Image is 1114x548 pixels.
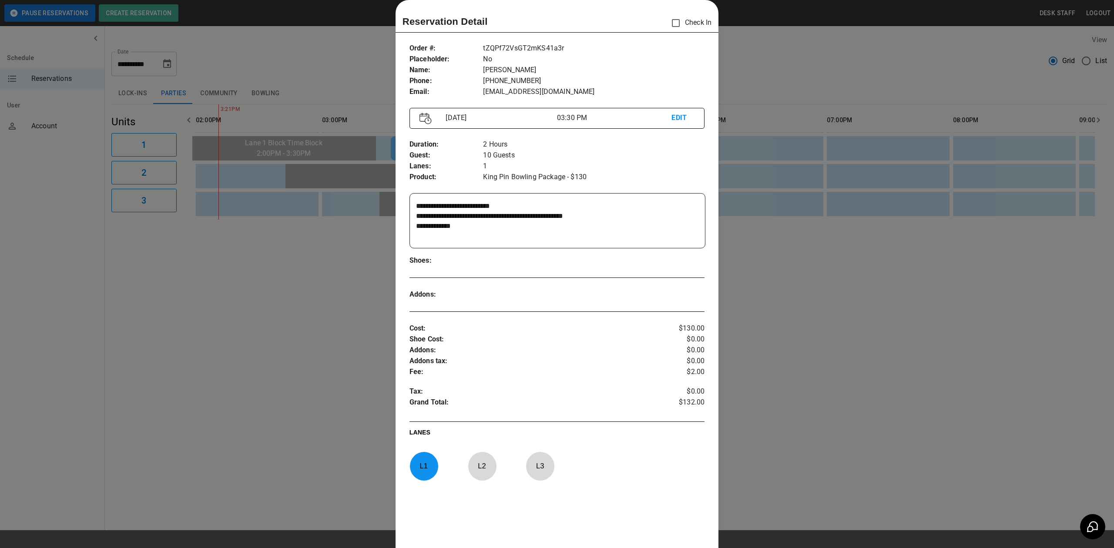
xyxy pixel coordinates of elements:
[671,113,695,124] p: EDIT
[483,87,705,97] p: [EMAIL_ADDRESS][DOMAIN_NAME]
[468,456,497,476] p: L 2
[655,356,705,367] p: $0.00
[483,76,705,87] p: [PHONE_NUMBER]
[409,255,483,266] p: Shoes :
[409,323,655,334] p: Cost :
[483,43,705,54] p: tZQPf72VsGT2mKS41a3r
[409,172,483,183] p: Product :
[409,345,655,356] p: Addons :
[409,43,483,54] p: Order # :
[483,150,705,161] p: 10 Guests
[409,76,483,87] p: Phone :
[557,113,671,123] p: 03:30 PM
[409,367,655,378] p: Fee :
[409,161,483,172] p: Lanes :
[655,386,705,397] p: $0.00
[409,150,483,161] p: Guest :
[409,456,438,476] p: L 1
[483,161,705,172] p: 1
[409,65,483,76] p: Name :
[403,14,488,29] p: Reservation Detail
[655,345,705,356] p: $0.00
[442,113,557,123] p: [DATE]
[483,65,705,76] p: [PERSON_NAME]
[526,456,554,476] p: L 3
[409,397,655,410] p: Grand Total :
[483,172,705,183] p: King Pin Bowling Package - $130
[655,323,705,334] p: $130.00
[409,334,655,345] p: Shoe Cost :
[655,397,705,410] p: $132.00
[483,54,705,65] p: No
[409,289,483,300] p: Addons :
[409,87,483,97] p: Email :
[655,367,705,378] p: $2.00
[409,139,483,150] p: Duration :
[409,428,705,440] p: LANES
[419,113,432,124] img: Vector
[655,334,705,345] p: $0.00
[483,139,705,150] p: 2 Hours
[409,386,655,397] p: Tax :
[409,356,655,367] p: Addons tax :
[667,14,711,32] p: Check In
[409,54,483,65] p: Placeholder :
